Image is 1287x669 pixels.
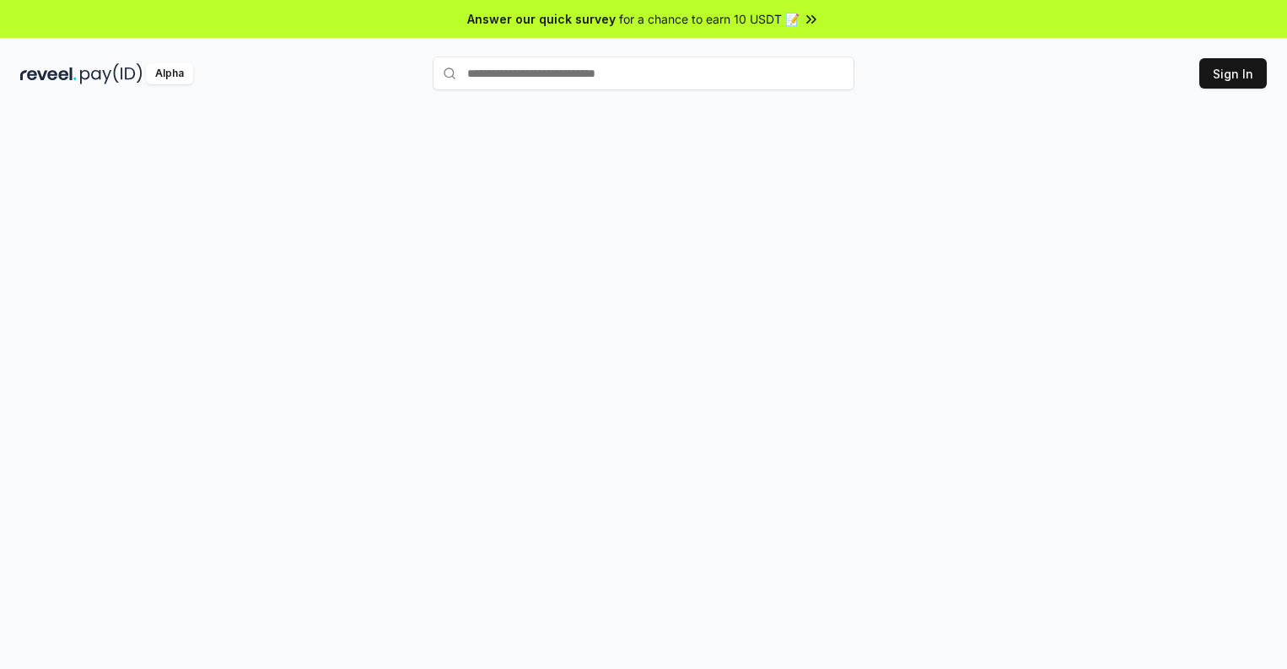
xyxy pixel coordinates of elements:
[20,63,77,84] img: reveel_dark
[1199,58,1267,89] button: Sign In
[80,63,143,84] img: pay_id
[619,10,800,28] span: for a chance to earn 10 USDT 📝
[146,63,193,84] div: Alpha
[467,10,616,28] span: Answer our quick survey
